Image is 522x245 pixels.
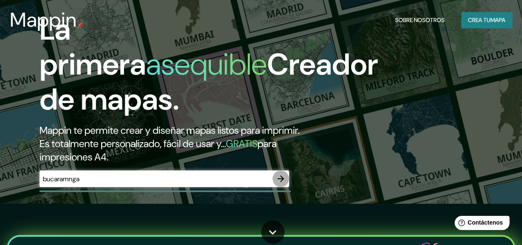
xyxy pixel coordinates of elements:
[461,12,512,28] button: Crea tumapa
[40,137,277,163] font: para impresiones A4.
[40,137,226,150] font: Es totalmente personalizado, fácil de usar y...
[468,16,490,24] font: Crea tu
[226,137,257,150] font: GRATIS
[490,16,505,24] font: mapa
[395,16,445,24] font: Sobre nosotros
[146,45,267,84] font: asequible
[10,7,77,33] font: Mappin
[40,10,146,84] font: La primera
[40,124,299,137] font: Mappin te permite crear y diseñar mapas listos para imprimir.
[392,12,448,28] button: Sobre nosotros
[77,22,84,28] img: pin de mapeo
[448,212,513,236] iframe: Lanzador de widgets de ayuda
[40,45,378,119] font: Creador de mapas.
[40,174,272,184] input: Elige tu lugar favorito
